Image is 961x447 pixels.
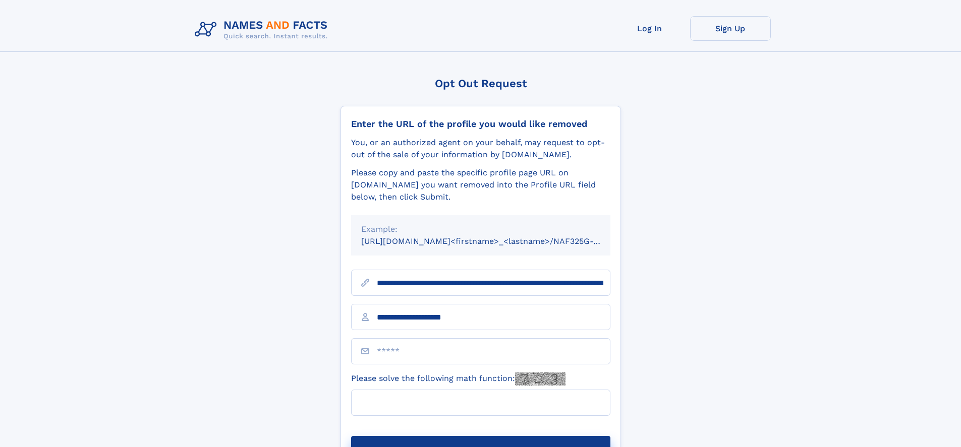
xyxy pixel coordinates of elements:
[351,372,566,386] label: Please solve the following math function:
[690,16,771,41] a: Sign Up
[341,77,621,90] div: Opt Out Request
[351,118,610,130] div: Enter the URL of the profile you would like removed
[361,236,630,246] small: [URL][DOMAIN_NAME]<firstname>_<lastname>/NAF325G-xxxxxxxx
[191,16,336,43] img: Logo Names and Facts
[361,223,600,235] div: Example:
[609,16,690,41] a: Log In
[351,137,610,161] div: You, or an authorized agent on your behalf, may request to opt-out of the sale of your informatio...
[351,167,610,203] div: Please copy and paste the specific profile page URL on [DOMAIN_NAME] you want removed into the Pr...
